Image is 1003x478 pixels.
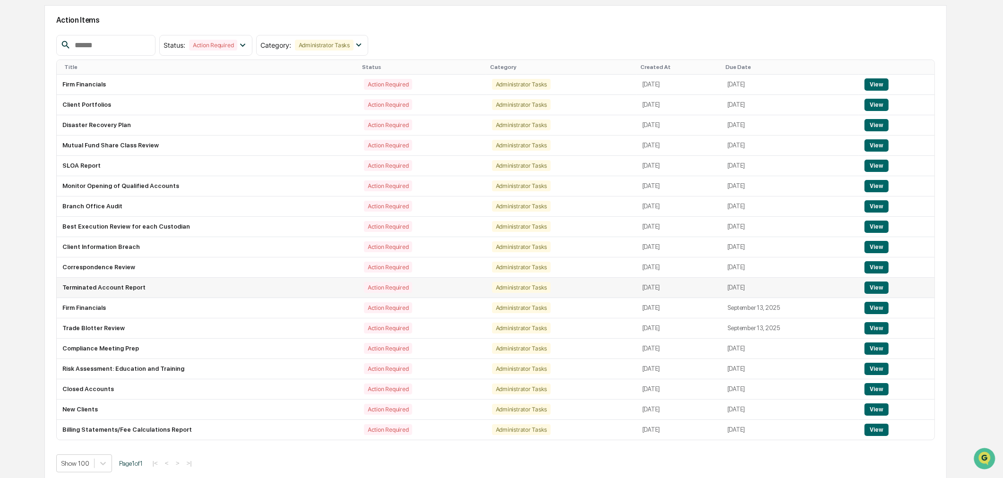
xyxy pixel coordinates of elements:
[57,196,358,217] td: Branch Office Audit
[9,133,26,150] img: 1746055101610-c473b297-6a78-478c-a979-82029cc54cd1
[364,160,412,171] div: Action Required
[637,75,722,95] td: [DATE]
[162,459,172,467] button: <
[492,221,551,232] div: Administrator Tasks
[865,322,889,334] button: View
[637,400,722,420] td: [DATE]
[865,264,889,271] a: View
[57,95,358,115] td: Client Portfolios
[637,115,722,136] td: [DATE]
[865,383,889,395] button: View
[364,384,412,394] div: Action Required
[364,343,412,354] div: Action Required
[364,201,412,212] div: Action Required
[973,447,998,472] iframe: Open customer support
[364,424,412,435] div: Action Required
[364,140,412,151] div: Action Required
[865,385,889,393] a: View
[57,359,358,379] td: Risk Assessment: Education and Training
[57,115,358,136] td: Disaster Recovery Plan
[364,262,412,273] div: Action Required
[865,365,889,372] a: View
[364,180,412,191] div: Action Required
[492,424,551,435] div: Administrator Tasks
[865,304,889,311] a: View
[364,404,412,415] div: Action Required
[67,220,114,228] a: Powered byPylon
[57,237,358,257] td: Client Information Breach
[490,64,633,70] div: Category
[364,282,412,293] div: Action Required
[57,379,358,400] td: Closed Accounts
[492,241,551,252] div: Administrator Tasks
[57,278,358,298] td: Terminated Account Report
[364,79,412,90] div: Action Required
[57,420,358,440] td: Billing Statements/Fee Calculations Report
[364,119,412,130] div: Action Required
[184,459,195,467] button: >|
[722,136,859,156] td: [DATE]
[865,139,889,152] button: View
[722,217,859,237] td: [DATE]
[637,359,722,379] td: [DATE]
[722,400,859,420] td: [DATE]
[161,136,172,147] button: Start new chat
[69,180,76,188] div: 🗄️
[637,257,722,278] td: [DATE]
[865,182,889,189] a: View
[9,80,172,95] p: How can we help?
[865,261,889,273] button: View
[364,302,412,313] div: Action Required
[57,339,358,359] td: Compliance Meeting Prep
[9,52,28,71] img: Greenboard
[637,298,722,318] td: [DATE]
[492,282,551,293] div: Administrator Tasks
[32,133,155,142] div: Start new chat
[637,136,722,156] td: [DATE]
[722,196,859,217] td: [DATE]
[637,318,722,339] td: [DATE]
[637,339,722,359] td: [DATE]
[56,16,935,25] h2: Action Items
[865,142,889,149] a: View
[57,257,358,278] td: Correspondence Review
[57,400,358,420] td: New Clients
[722,420,859,440] td: [DATE]
[865,81,889,88] a: View
[865,426,889,433] a: View
[364,323,412,333] div: Action Required
[492,160,551,171] div: Administrator Tasks
[492,343,551,354] div: Administrator Tasks
[722,278,859,298] td: [DATE]
[865,221,889,233] button: View
[865,180,889,192] button: View
[64,64,355,70] div: Title
[637,176,722,196] td: [DATE]
[865,101,889,108] a: View
[865,363,889,375] button: View
[260,41,291,49] span: Category :
[865,162,889,169] a: View
[637,278,722,298] td: [DATE]
[865,119,889,131] button: View
[364,221,412,232] div: Action Required
[722,257,859,278] td: [DATE]
[865,200,889,213] button: View
[865,345,889,352] a: View
[865,99,889,111] button: View
[865,403,889,416] button: View
[164,41,185,49] span: Status :
[722,95,859,115] td: [DATE]
[722,75,859,95] td: [DATE]
[865,223,889,230] a: View
[637,217,722,237] td: [DATE]
[637,379,722,400] td: [DATE]
[492,140,551,151] div: Administrator Tasks
[865,324,889,332] a: View
[6,194,63,211] a: 🔎Data Lookup
[865,282,889,294] button: View
[637,237,722,257] td: [DATE]
[637,156,722,176] td: [DATE]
